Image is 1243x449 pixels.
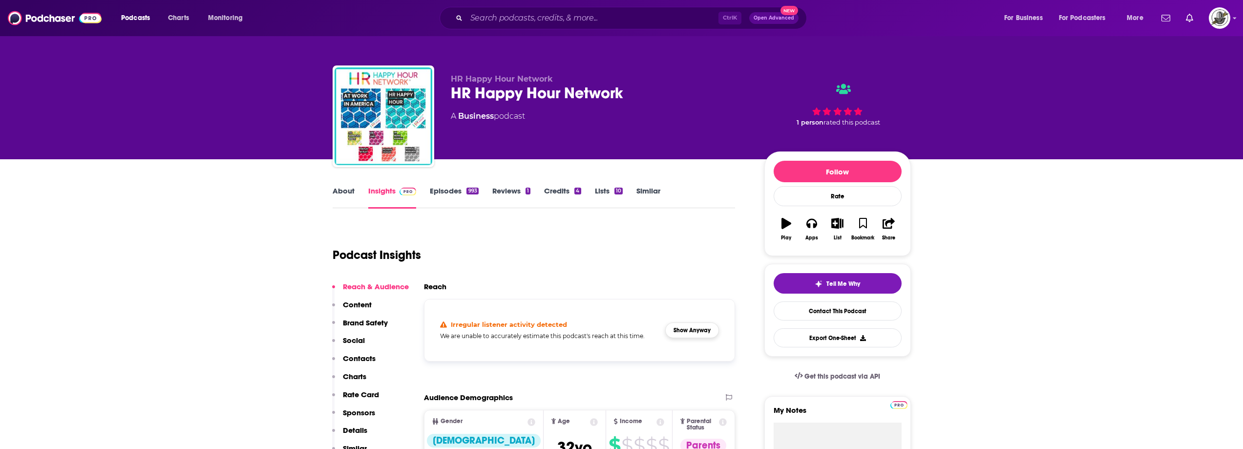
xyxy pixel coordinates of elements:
a: Episodes993 [430,186,478,209]
span: Gender [441,418,463,425]
span: More [1127,11,1143,25]
a: Credits4 [544,186,581,209]
p: Contacts [343,354,376,363]
button: Show profile menu [1209,7,1230,29]
span: 1 person [797,119,823,126]
button: Reach & Audience [332,282,409,300]
a: Similar [636,186,660,209]
h2: Audience Demographics [424,393,513,402]
span: New [780,6,798,15]
p: Brand Safety [343,318,388,327]
span: Income [620,418,642,425]
p: Details [343,426,367,435]
h4: Irregular listener activity detected [451,321,567,328]
div: List [834,235,842,241]
span: HR Happy Hour Network [451,74,553,84]
span: rated this podcast [823,119,880,126]
button: Details [332,426,367,444]
button: Social [332,336,365,354]
img: tell me why sparkle [815,280,822,288]
button: Share [876,212,901,247]
img: Podchaser Pro [890,401,907,409]
button: Bookmark [850,212,876,247]
a: Show notifications dropdown [1182,10,1197,26]
a: Show notifications dropdown [1158,10,1174,26]
a: Pro website [890,400,907,409]
span: Open Advanced [754,16,794,21]
span: Age [558,418,570,425]
button: Follow [774,161,902,182]
div: 993 [466,188,478,194]
a: InsightsPodchaser Pro [368,186,417,209]
p: Charts [343,372,366,381]
h2: Reach [424,282,446,291]
span: Podcasts [121,11,150,25]
p: Reach & Audience [343,282,409,291]
a: Contact This Podcast [774,301,902,321]
button: Content [332,300,372,318]
button: open menu [1053,10,1120,26]
img: Podchaser - Follow, Share and Rate Podcasts [8,9,102,27]
img: HR Happy Hour Network [335,67,432,165]
span: Logged in as PodProMaxBooking [1209,7,1230,29]
span: Get this podcast via API [804,372,880,381]
span: For Podcasters [1059,11,1106,25]
button: open menu [997,10,1055,26]
div: Share [882,235,895,241]
button: tell me why sparkleTell Me Why [774,273,902,294]
button: Show Anyway [665,322,719,338]
a: Charts [162,10,195,26]
button: Rate Card [332,390,379,408]
p: Rate Card [343,390,379,399]
span: Monitoring [208,11,243,25]
p: Content [343,300,372,309]
span: Tell Me Why [826,280,860,288]
div: 1 [526,188,530,194]
a: About [333,186,355,209]
p: Social [343,336,365,345]
button: open menu [201,10,255,26]
h5: We are unable to accurately estimate this podcast's reach at this time. [440,332,658,340]
div: 10 [614,188,623,194]
button: Brand Safety [332,318,388,336]
label: My Notes [774,406,902,423]
span: Ctrl K [718,12,741,24]
div: A podcast [451,110,525,122]
button: Export One-Sheet [774,328,902,347]
h1: Podcast Insights [333,248,421,262]
div: Search podcasts, credits, & more... [449,7,816,29]
a: Reviews1 [492,186,530,209]
button: Play [774,212,799,247]
a: Lists10 [595,186,623,209]
button: Apps [799,212,824,247]
div: 1 personrated this podcast [764,74,911,135]
img: User Profile [1209,7,1230,29]
button: Contacts [332,354,376,372]
div: [DEMOGRAPHIC_DATA] [427,434,541,448]
div: Play [781,235,791,241]
button: List [824,212,850,247]
a: Get this podcast via API [787,364,888,388]
div: 4 [574,188,581,194]
button: Open AdvancedNew [749,12,799,24]
input: Search podcasts, credits, & more... [466,10,718,26]
p: Sponsors [343,408,375,417]
button: Sponsors [332,408,375,426]
div: Bookmark [851,235,874,241]
div: Rate [774,186,902,206]
button: open menu [1120,10,1156,26]
img: Podchaser Pro [400,188,417,195]
span: Charts [168,11,189,25]
button: Charts [332,372,366,390]
div: Apps [805,235,818,241]
span: For Business [1004,11,1043,25]
span: Parental Status [687,418,717,431]
button: open menu [114,10,163,26]
a: Business [458,111,494,121]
